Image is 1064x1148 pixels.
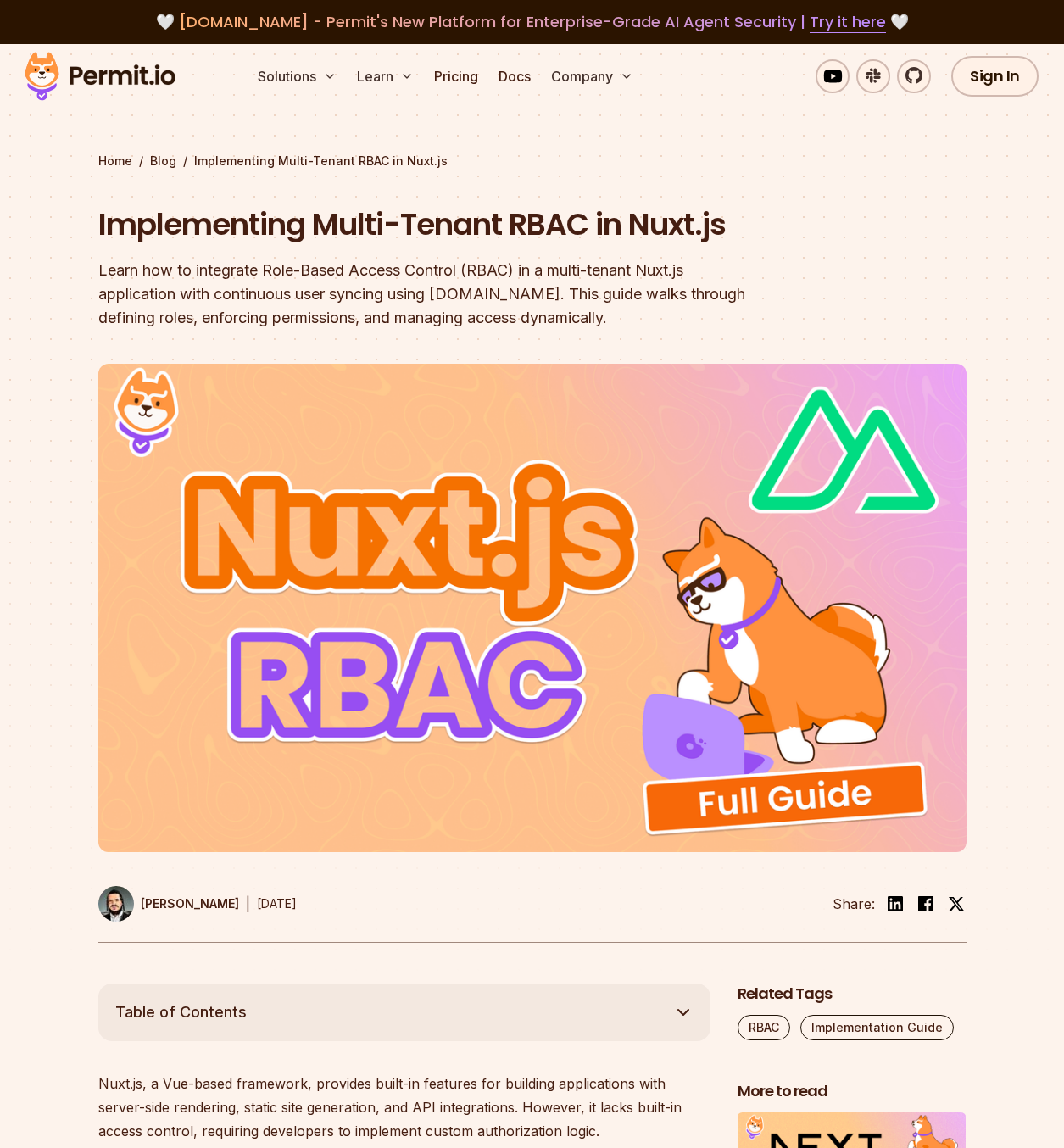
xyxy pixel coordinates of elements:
p: Nuxt.js, a Vue-based framework, provides built-in features for building applications with server-... [98,1072,710,1143]
button: Company [544,59,640,93]
a: Docs [492,59,538,93]
h1: Implementing Multi-Tenant RBAC in Nuxt.js [98,203,749,246]
div: 🤍 🤍 [41,10,1023,34]
button: Solutions [251,59,343,93]
span: [DOMAIN_NAME] - Permit's New Platform for Enterprise-Grade AI Agent Security | [179,11,886,32]
p: [PERSON_NAME] [141,895,239,912]
time: [DATE] [257,896,297,911]
a: Try it here [810,11,886,33]
img: linkedin [885,894,905,914]
button: Learn [350,59,421,93]
div: / / [98,153,967,170]
img: twitter [948,895,965,912]
div: | [246,894,250,914]
a: Implementation Guide [800,1015,954,1040]
li: Share: [833,894,875,914]
span: Table of Contents [115,1000,247,1024]
div: Learn how to integrate Role-Based Access Control (RBAC) in a multi-tenant Nuxt.js application wit... [98,259,749,330]
h2: More to read [738,1081,967,1102]
a: RBAC [738,1015,790,1040]
button: Table of Contents [98,984,710,1041]
img: Gabriel L. Manor [98,886,134,922]
a: Pricing [427,59,485,93]
a: Sign In [951,56,1039,97]
img: Permit logo [17,47,183,105]
img: Implementing Multi-Tenant RBAC in Nuxt.js [98,364,967,852]
h2: Related Tags [738,984,967,1005]
a: [PERSON_NAME] [98,886,239,922]
a: Home [98,153,132,170]
a: Blog [150,153,176,170]
img: facebook [916,894,936,914]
